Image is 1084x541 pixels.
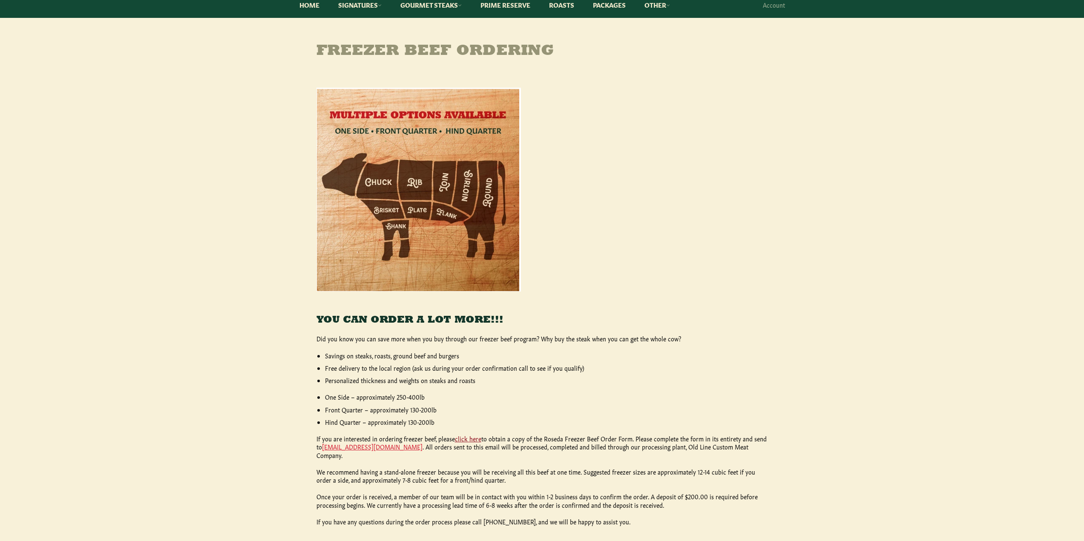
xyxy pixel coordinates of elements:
a: [EMAIL_ADDRESS][DOMAIN_NAME] [322,442,423,451]
p: If you have any questions during the order process please call [PHONE_NUMBER], and we will be hap... [316,518,768,526]
p: If you are interested in ordering freezer beef, please to obtain a copy of the Roseda Freezer Bee... [316,435,768,459]
p: Did you know you can save more when you buy through our freezer beef program? Why buy the steak w... [316,335,768,343]
li: Free delivery to the local region (ask us during your order confirmation call to see if you qualify) [325,364,768,372]
li: Front Quarter – approximately 130-200lb [325,406,768,414]
p: We recommend having a stand-alone freezer because you will be receiving all this beef at one time... [316,468,768,484]
h1: Freezer Beef Ordering [299,43,785,60]
p: Once your order is received, a member of our team will be in contact with you within 1-2 business... [316,492,768,509]
li: Hind Quarter – approximately 130-200lb [325,418,768,426]
li: Personalized thickness and weights on steaks and roasts [325,376,768,384]
a: click here [455,434,481,443]
h3: YOU CAN ORDER A LOT MORE!!! [316,313,768,327]
li: One Side – approximately 250-400lb [325,393,768,401]
li: Savings on steaks, roasts, ground beef and burgers [325,352,768,360]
